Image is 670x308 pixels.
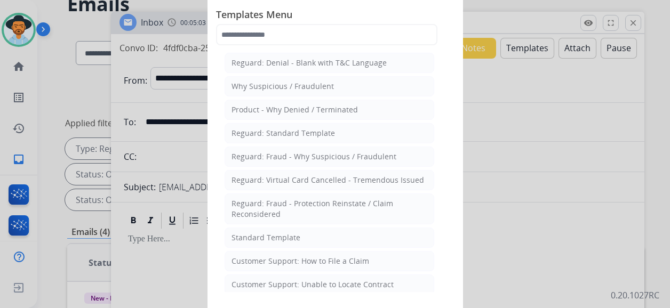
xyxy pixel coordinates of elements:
div: Reguard: Virtual Card Cancelled - Tremendous Issued [232,175,424,185]
div: Product - Why Denied / Terminated [232,104,358,115]
span: Templates Menu [216,7,454,24]
div: Customer Support: How to File a Claim [232,256,369,266]
div: Reguard: Fraud - Why Suspicious / Fraudulent [232,151,396,162]
div: Standard Template [232,232,300,243]
div: Why Suspicious / Fraudulent [232,81,334,92]
div: Reguard: Fraud - Protection Reinstate / Claim Reconsidered [232,198,427,220]
div: Customer Support: Unable to Locate Contract [232,279,394,290]
div: Reguard: Standard Template [232,128,335,139]
div: Reguard: Denial - Blank with T&C Language [232,58,387,68]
